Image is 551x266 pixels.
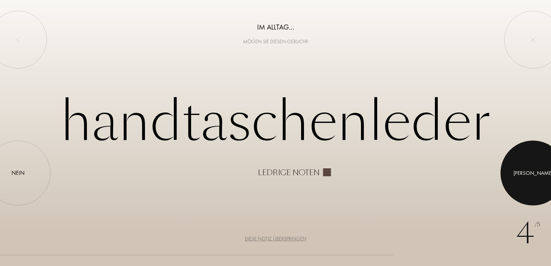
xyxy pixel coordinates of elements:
[55,89,496,177] div: Handtaschenleder
[12,169,25,177] div: Nein
[530,37,536,43] img: quit_onboard.svg
[535,221,540,229] span: /5
[245,235,307,243] div: Diese Notiz überspringen
[516,212,540,255] div: 4
[15,37,21,43] img: left_onboard.svg
[258,168,319,177] div: Ledrige Noten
